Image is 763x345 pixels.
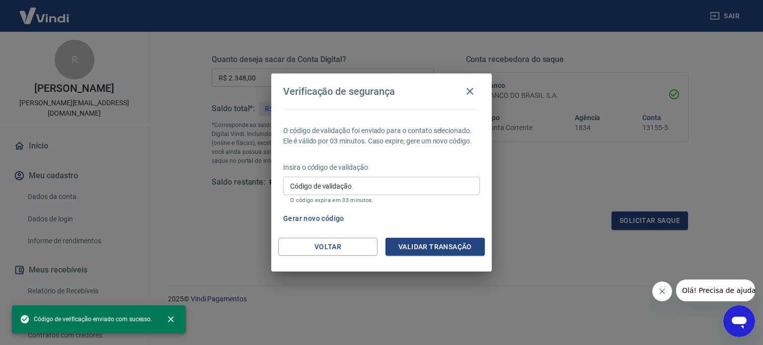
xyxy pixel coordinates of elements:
[279,209,348,228] button: Gerar novo código
[676,279,755,301] iframe: Mensagem da empresa
[20,314,152,324] span: Código de verificação enviado com sucesso.
[6,7,83,15] span: Olá! Precisa de ajuda?
[283,85,395,97] h4: Verificação de segurança
[160,308,182,330] button: close
[290,197,473,204] p: O código expira em 03 minutos.
[723,305,755,337] iframe: Botão para abrir a janela de mensagens
[278,238,378,256] button: Voltar
[283,162,480,173] p: Insira o código de validação
[652,281,672,301] iframe: Fechar mensagem
[385,238,485,256] button: Validar transação
[283,126,480,146] p: O código de validação foi enviado para o contato selecionado. Ele é válido por 03 minutos. Caso e...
